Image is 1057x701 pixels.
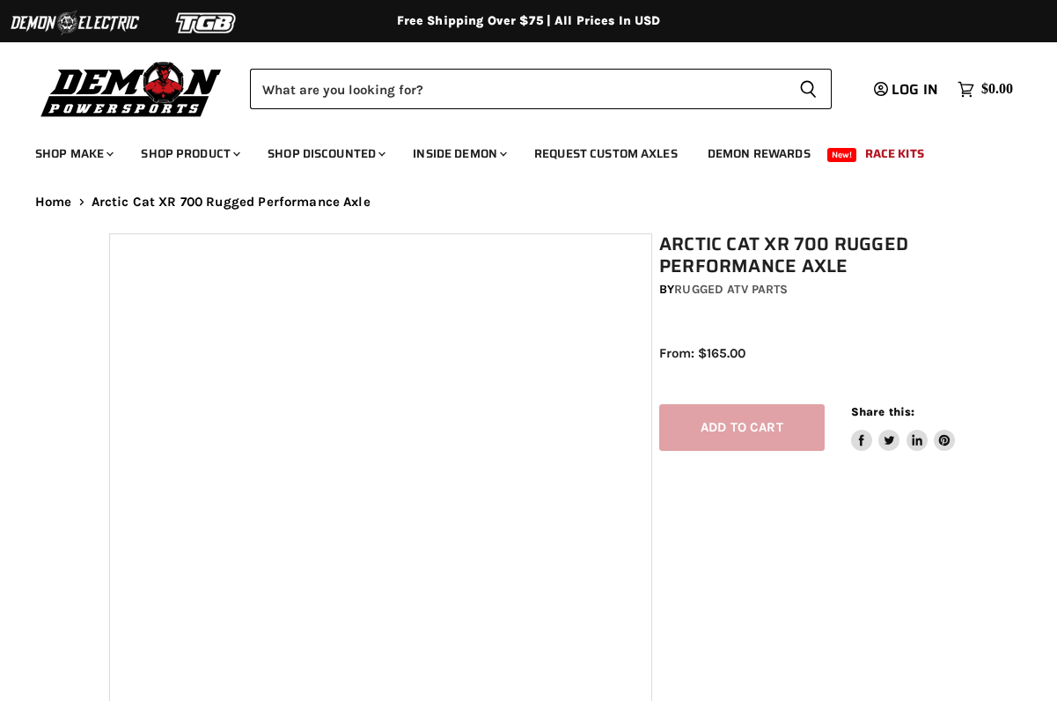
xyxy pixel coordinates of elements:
a: Demon Rewards [694,136,824,172]
a: $0.00 [949,77,1022,102]
a: Request Custom Axles [521,136,691,172]
span: $0.00 [981,81,1013,98]
aside: Share this: [851,404,956,451]
input: Search [250,69,785,109]
div: by [659,280,955,299]
img: TGB Logo 2 [141,6,273,40]
span: Share this: [851,405,914,418]
form: Product [250,69,832,109]
a: Rugged ATV Parts [674,282,788,297]
h1: Arctic Cat XR 700 Rugged Performance Axle [659,233,955,277]
a: Home [35,195,72,210]
button: Search [785,69,832,109]
a: Shop Discounted [254,136,396,172]
a: Shop Product [128,136,251,172]
a: Log in [866,82,949,98]
span: Arctic Cat XR 700 Rugged Performance Axle [92,195,371,210]
a: Inside Demon [400,136,517,172]
span: From: $165.00 [659,345,745,361]
img: Demon Electric Logo 2 [9,6,141,40]
ul: Main menu [22,129,1009,172]
a: Race Kits [852,136,937,172]
a: Shop Make [22,136,124,172]
img: Demon Powersports [35,57,228,120]
span: Log in [892,78,938,100]
span: New! [827,148,857,162]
